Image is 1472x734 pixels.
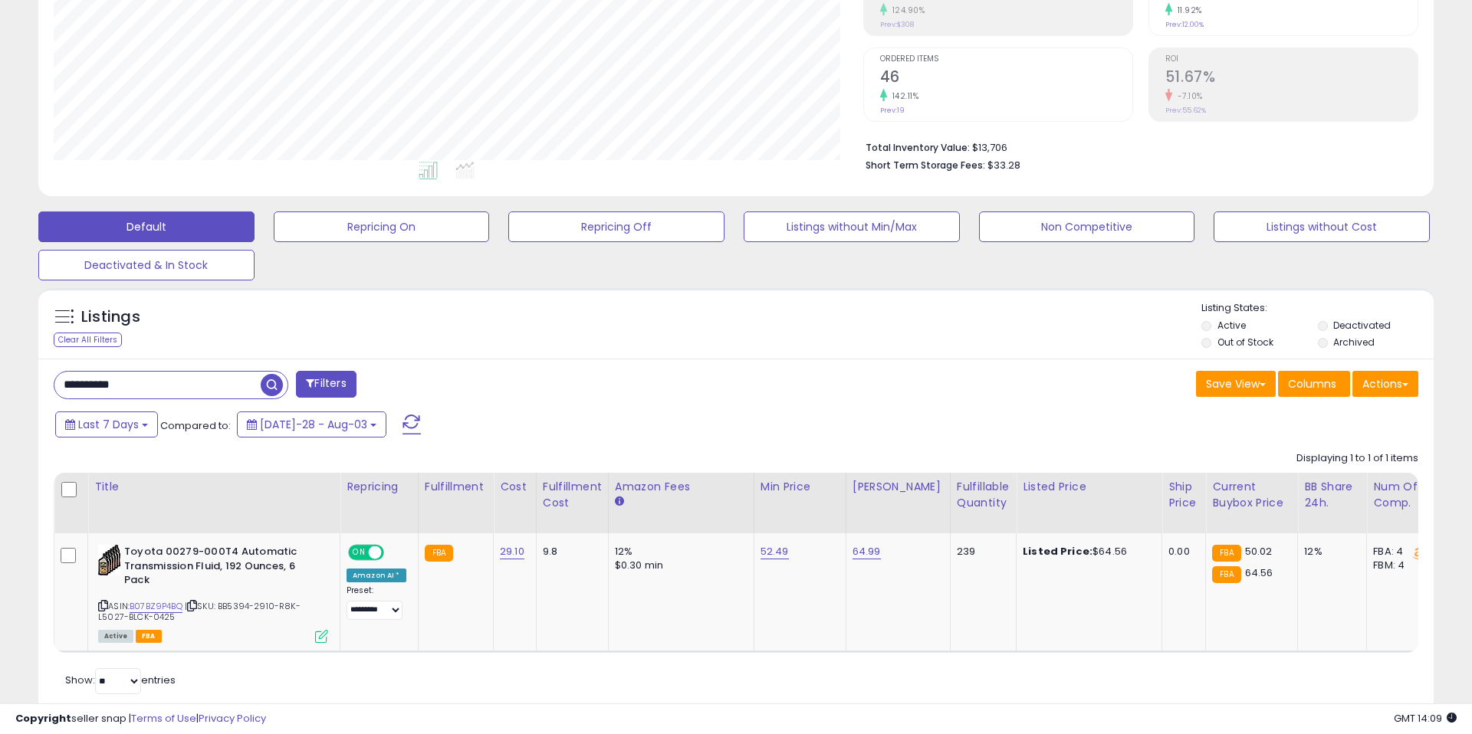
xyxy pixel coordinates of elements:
div: Amazon AI * [347,569,406,582]
button: Non Competitive [979,211,1195,242]
b: Listed Price: [1023,544,1092,559]
small: -7.10% [1172,90,1203,102]
h5: Listings [81,306,140,328]
div: FBM: 4 [1373,559,1424,572]
span: Ordered Items [880,55,1132,64]
small: 124.90% [887,5,925,16]
small: 11.92% [1172,5,1202,16]
b: Toyota 00279-000T4 Automatic Transmission Fluid, 192 Ounces, 6 Pack [124,545,310,591]
p: Listing States: [1201,301,1433,316]
div: seller snap | | [15,712,266,726]
small: FBA [1212,545,1240,562]
div: [PERSON_NAME] [853,479,944,495]
button: Save View [1196,371,1276,397]
div: Preset: [347,585,406,620]
div: Clear All Filters [54,333,122,347]
button: Listings without Min/Max [744,211,960,242]
small: 142.11% [887,90,919,102]
button: Actions [1352,371,1418,397]
span: 50.02 [1245,544,1273,559]
h2: 51.67% [1165,68,1418,89]
label: Out of Stock [1217,336,1273,349]
div: Cost [500,479,530,495]
li: $13,706 [866,137,1407,156]
div: Fulfillment [425,479,487,495]
span: Compared to: [160,418,231,433]
div: Fulfillable Quantity [957,479,1010,511]
strong: Copyright [15,711,71,726]
button: [DATE]-28 - Aug-03 [237,411,386,437]
h2: 46 [880,68,1132,89]
small: Prev: 12.00% [1165,20,1204,29]
button: Repricing On [274,211,490,242]
div: Ship Price [1168,479,1199,511]
label: Active [1217,319,1246,332]
div: 239 [957,545,1004,559]
a: 52.49 [761,544,789,559]
small: Prev: $308 [880,20,914,29]
a: 29.10 [500,544,524,559]
a: 64.99 [853,544,881,559]
button: Filters [296,371,356,398]
div: Current Buybox Price [1212,479,1291,511]
small: Prev: 55.62% [1165,106,1206,115]
a: Terms of Use [131,711,196,726]
div: Fulfillment Cost [543,479,602,511]
button: Deactivated & In Stock [38,250,255,280]
span: OFF [382,546,406,559]
b: Total Inventory Value: [866,141,970,154]
div: Displaying 1 to 1 of 1 items [1296,451,1418,466]
span: ROI [1165,55,1418,64]
div: $64.56 [1023,545,1150,559]
button: Listings without Cost [1214,211,1430,242]
span: 64.56 [1245,565,1273,580]
span: All listings currently available for purchase on Amazon [98,630,133,643]
span: FBA [136,630,162,643]
span: Last 7 Days [78,417,139,432]
span: Columns [1288,376,1336,392]
button: Columns [1278,371,1350,397]
div: Num of Comp. [1373,479,1429,511]
div: ASIN: [98,545,328,641]
span: | SKU: BB5394-2910-R8K-L5027-BLCK-0425 [98,600,301,623]
span: $33.28 [987,158,1020,172]
small: Amazon Fees. [615,495,624,509]
button: Repricing Off [508,211,724,242]
small: FBA [425,545,453,562]
small: Prev: 19 [880,106,905,115]
button: Default [38,211,255,242]
a: B07BZ9P4BQ [130,600,182,613]
span: 2025-08-11 14:09 GMT [1394,711,1457,726]
small: FBA [1212,566,1240,583]
div: $0.30 min [615,559,742,572]
span: Show: entries [65,673,176,687]
div: FBA: 4 [1373,545,1424,559]
div: BB Share 24h. [1304,479,1360,511]
button: Last 7 Days [55,411,158,437]
label: Archived [1333,336,1375,349]
div: Listed Price [1023,479,1155,495]
div: 12% [615,545,742,559]
div: 12% [1304,545,1355,559]
span: ON [350,546,369,559]
div: Min Price [761,479,839,495]
div: Amazon Fees [615,479,747,495]
div: 9.8 [543,545,596,559]
a: Privacy Policy [199,711,266,726]
div: Title [94,479,333,495]
b: Short Term Storage Fees: [866,159,985,172]
span: [DATE]-28 - Aug-03 [260,417,367,432]
img: 410qL61F3LL._SL40_.jpg [98,545,120,575]
div: Repricing [347,479,412,495]
div: 0.00 [1168,545,1194,559]
label: Deactivated [1333,319,1391,332]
